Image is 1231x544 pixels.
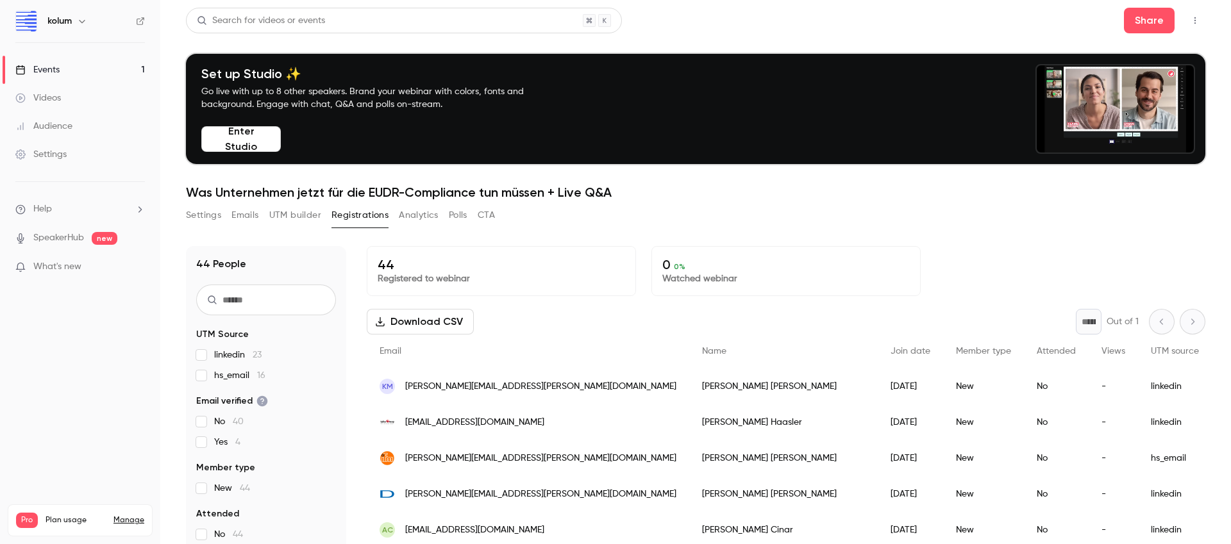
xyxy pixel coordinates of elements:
[1138,476,1212,512] div: linkedin
[197,14,325,28] div: Search for videos or events
[257,371,265,380] span: 16
[16,513,38,528] span: Pro
[382,381,393,392] span: KM
[196,328,249,341] span: UTM Source
[201,126,281,152] button: Enter Studio
[47,15,72,28] h6: kolum
[240,484,250,493] span: 44
[380,347,401,356] span: Email
[891,347,930,356] span: Join date
[214,528,243,541] span: No
[253,350,262,359] span: 23
[269,205,321,226] button: UTM builder
[231,205,258,226] button: Emails
[92,232,117,245] span: new
[878,404,943,440] div: [DATE]
[1124,8,1175,33] button: Share
[235,438,240,447] span: 4
[380,415,395,430] img: take-e-way.de
[689,440,878,476] div: [PERSON_NAME] [PERSON_NAME]
[233,530,243,539] span: 44
[1024,476,1089,512] div: No
[33,260,81,274] span: What's new
[382,524,393,536] span: AC
[214,369,265,382] span: hs_email
[405,380,676,393] span: [PERSON_NAME][EMAIL_ADDRESS][PERSON_NAME][DOMAIN_NAME]
[196,461,255,474] span: Member type
[1089,440,1138,476] div: -
[1024,440,1089,476] div: No
[15,120,72,133] div: Audience
[1138,404,1212,440] div: linkedin
[405,488,676,501] span: [PERSON_NAME][EMAIL_ADDRESS][PERSON_NAME][DOMAIN_NAME]
[405,452,676,465] span: [PERSON_NAME][EMAIL_ADDRESS][PERSON_NAME][DOMAIN_NAME]
[405,523,544,537] span: [EMAIL_ADDRESS][DOMAIN_NAME]
[1037,347,1076,356] span: Attended
[130,261,145,273] iframe: Noticeable Trigger
[1024,404,1089,440] div: No
[702,347,726,356] span: Name
[943,476,1024,512] div: New
[1151,347,1199,356] span: UTM source
[378,257,625,272] p: 44
[1138,440,1212,476] div: hs_email
[201,85,554,111] p: Go live with up to 8 other speakers. Brand your webinar with colors, fonts and background. Engage...
[196,256,246,272] h1: 44 People
[1089,476,1138,512] div: -
[331,205,389,226] button: Registrations
[1089,404,1138,440] div: -
[15,92,61,104] div: Videos
[15,148,67,161] div: Settings
[15,202,145,216] li: help-dropdown-opener
[196,507,239,520] span: Attended
[233,417,244,426] span: 40
[1107,315,1139,328] p: Out of 1
[405,416,544,429] span: [EMAIL_ADDRESS][DOMAIN_NAME]
[878,368,943,404] div: [DATE]
[878,476,943,512] div: [DATE]
[214,415,244,428] span: No
[46,515,106,525] span: Plan usage
[956,347,1011,356] span: Member type
[689,476,878,512] div: [PERSON_NAME] [PERSON_NAME]
[943,440,1024,476] div: New
[478,205,495,226] button: CTA
[15,63,60,76] div: Events
[201,66,554,81] h4: Set up Studio ✨
[662,257,910,272] p: 0
[689,404,878,440] div: [PERSON_NAME] Haasler
[113,515,144,525] a: Manage
[449,205,467,226] button: Polls
[380,450,395,466] img: ifm.com
[1138,368,1212,404] div: linkedin
[186,185,1205,200] h1: Was Unternehmen jetzt für die EUDR-Compliance tun müssen + Live Q&A
[16,11,37,31] img: kolum
[380,486,395,502] img: dentaurum.de
[399,205,439,226] button: Analytics
[367,309,474,334] button: Download CSV
[1101,347,1125,356] span: Views
[689,368,878,404] div: [PERSON_NAME] [PERSON_NAME]
[662,272,910,285] p: Watched webinar
[214,349,262,361] span: linkedin
[943,368,1024,404] div: New
[674,262,685,271] span: 0 %
[378,272,625,285] p: Registered to webinar
[33,202,52,216] span: Help
[186,205,221,226] button: Settings
[878,440,943,476] div: [DATE]
[943,404,1024,440] div: New
[214,436,240,449] span: Yes
[1089,368,1138,404] div: -
[196,395,268,408] span: Email verified
[214,482,250,495] span: New
[1024,368,1089,404] div: No
[33,231,84,245] a: SpeakerHub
